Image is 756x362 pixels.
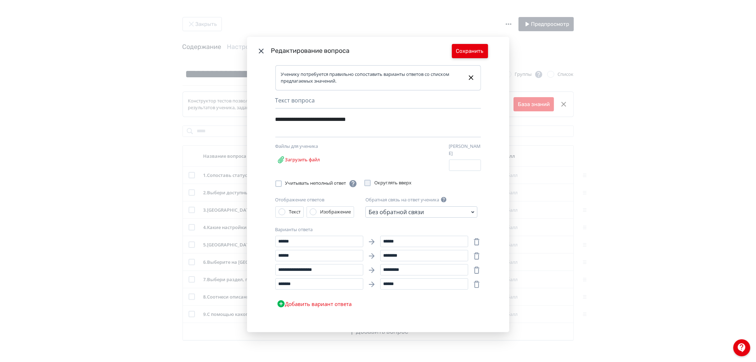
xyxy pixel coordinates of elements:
span: Округлять вверх [374,179,411,186]
div: Файлы для ученика [275,143,350,150]
label: Варианты ответа [275,226,313,233]
div: Modal [247,37,509,332]
div: Редактирование вопроса [271,46,452,56]
label: Отображение ответов [275,196,325,204]
div: Изображение [320,208,351,216]
label: [PERSON_NAME] [449,143,481,157]
div: Ученику потребуется правильно сопоставить варианты ответов со списком предлагаемых значений. [281,71,462,85]
span: Учитывать неполный ответ [285,179,357,188]
div: Текст [289,208,301,216]
div: Текст вопроса [275,96,481,108]
button: Добавить вариант ответа [275,297,353,311]
label: Обратная связь на ответ ученика [365,196,439,204]
button: Сохранить [452,44,488,58]
div: Без обратной связи [369,208,424,216]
